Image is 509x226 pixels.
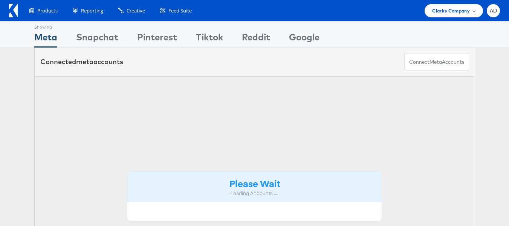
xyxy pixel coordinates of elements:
[34,22,57,31] div: Showing
[40,57,123,67] div: Connected accounts
[137,31,177,48] div: Pinterest
[81,7,103,14] span: Reporting
[430,58,442,66] span: meta
[37,7,58,14] span: Products
[196,31,223,48] div: Tiktok
[168,7,192,14] span: Feed Suite
[76,57,93,66] span: meta
[127,7,145,14] span: Creative
[229,177,280,189] strong: Please Wait
[242,31,270,48] div: Reddit
[432,7,470,15] span: Clarks Company
[404,54,469,71] button: ConnectmetaAccounts
[490,8,497,13] span: AD
[34,31,57,48] div: Meta
[133,190,376,197] div: Loading Accounts ....
[289,31,319,48] div: Google
[76,31,118,48] div: Snapchat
